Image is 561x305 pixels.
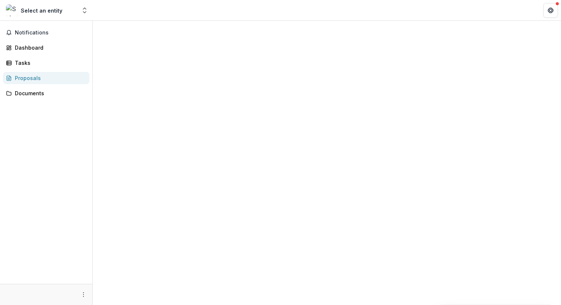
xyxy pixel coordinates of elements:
div: Proposals [15,74,83,82]
a: Documents [3,87,89,99]
div: Dashboard [15,44,83,52]
span: Notifications [15,30,86,36]
div: Select an entity [21,7,62,14]
a: Tasks [3,57,89,69]
button: Notifications [3,27,89,39]
img: Select an entity [6,4,18,16]
button: Open entity switcher [79,3,90,18]
button: Get Help [543,3,558,18]
div: Tasks [15,59,83,67]
a: Proposals [3,72,89,84]
button: More [79,290,88,299]
a: Dashboard [3,42,89,54]
div: Documents [15,89,83,97]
